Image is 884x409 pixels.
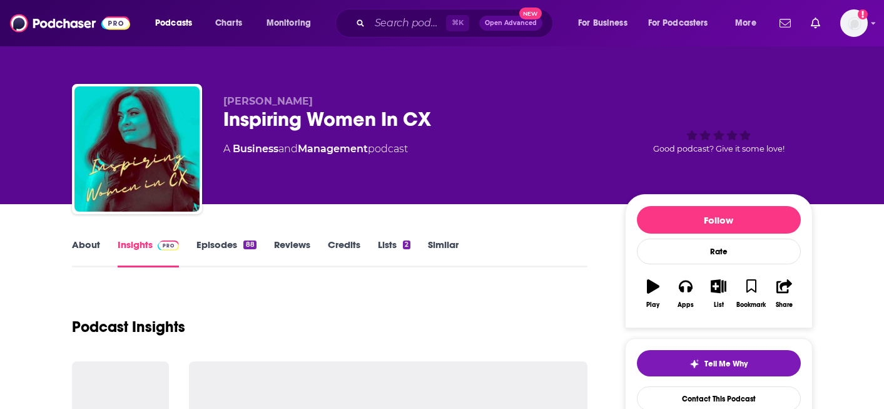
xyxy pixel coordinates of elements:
div: Rate [637,239,801,264]
span: More [735,14,756,32]
span: Tell Me Why [704,359,748,369]
a: Business [233,143,278,155]
img: Podchaser - Follow, Share and Rate Podcasts [10,11,130,35]
div: 2 [403,241,410,249]
div: Good podcast? Give it some love! [625,95,813,173]
input: Search podcasts, credits, & more... [370,13,446,33]
span: and [278,143,298,155]
div: Bookmark [736,301,766,309]
span: Monitoring [267,14,311,32]
button: open menu [258,13,327,33]
span: New [519,8,542,19]
div: List [714,301,724,309]
button: List [702,271,734,316]
a: About [72,239,100,267]
span: For Business [578,14,627,32]
div: Share [776,301,793,309]
button: open menu [640,13,726,33]
div: A podcast [223,142,408,157]
span: Logged in as biancagorospe [840,9,868,37]
h1: Podcast Insights [72,318,185,336]
a: Lists2 [378,239,410,267]
button: Play [637,271,669,316]
span: ⌘ K [446,15,469,31]
a: Charts [207,13,250,33]
div: 88 [243,241,256,249]
button: tell me why sparkleTell Me Why [637,350,801,376]
button: Bookmark [735,271,768,316]
button: Share [768,271,800,316]
a: Similar [428,239,459,267]
img: User Profile [840,9,868,37]
a: Management [298,143,368,155]
button: Open AdvancedNew [479,16,542,31]
div: Search podcasts, credits, & more... [347,9,565,38]
span: Podcasts [155,14,192,32]
img: Podchaser Pro [158,241,180,251]
button: Follow [637,206,801,234]
a: Episodes88 [196,239,256,267]
button: Apps [669,271,702,316]
span: Charts [215,14,242,32]
a: Reviews [274,239,310,267]
button: open menu [569,13,643,33]
button: open menu [726,13,772,33]
span: [PERSON_NAME] [223,95,313,107]
a: Credits [328,239,360,267]
img: Inspiring Women In CX [74,86,200,212]
span: Good podcast? Give it some love! [653,144,785,153]
span: Open Advanced [485,20,537,26]
button: open menu [146,13,208,33]
a: Show notifications dropdown [775,13,796,34]
div: Play [646,301,659,309]
a: Show notifications dropdown [806,13,825,34]
span: For Podcasters [648,14,708,32]
a: InsightsPodchaser Pro [118,239,180,267]
button: Show profile menu [840,9,868,37]
img: tell me why sparkle [689,359,699,369]
div: Apps [678,301,694,309]
svg: Add a profile image [858,9,868,19]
